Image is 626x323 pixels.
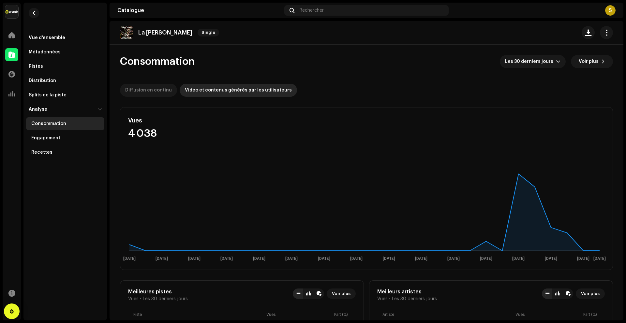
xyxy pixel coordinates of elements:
span: Voir plus [581,287,600,300]
div: Vues [515,312,581,317]
div: Vue d'ensemble [29,35,65,40]
text: [DATE] [220,257,233,261]
div: Consommation [31,121,66,126]
div: Open Intercom Messenger [4,303,20,319]
re-m-nav-item: Distribution [26,74,104,87]
span: Single [198,29,219,36]
div: dropdown trigger [556,55,560,68]
re-m-nav-dropdown: Analyse [26,103,104,159]
div: Vues [128,115,276,126]
div: 4 038 [128,128,276,139]
div: Catalogue [117,8,282,13]
re-m-nav-item: Recettes [26,146,104,159]
div: Diffusion en continu [125,84,172,97]
span: Voir plus [579,55,599,68]
span: • [140,296,142,302]
text: [DATE] [577,257,589,261]
div: Engagement [31,135,60,141]
re-m-nav-item: Métadonnées [26,46,104,59]
div: Métadonnées [29,49,61,55]
img: 40485dcf-2ed5-4c3f-a775-ad9e04fedea9 [120,26,133,39]
div: S [605,5,616,16]
text: [DATE] [123,257,136,261]
div: Distribution [29,78,56,83]
button: Voir plus [576,288,605,299]
div: Recettes [31,150,52,155]
text: [DATE] [156,257,168,261]
re-m-nav-item: Splits de la piste [26,89,104,102]
re-m-nav-item: Vue d'ensemble [26,31,104,44]
text: [DATE] [415,257,427,261]
div: Part (%) [583,312,600,317]
span: Consommation [120,55,195,68]
re-m-nav-item: Pistes [26,60,104,73]
div: Analyse [29,107,47,112]
span: Les 30 derniers jours [505,55,556,68]
text: [DATE] [350,257,363,261]
div: Vues [266,312,332,317]
text: [DATE] [593,257,606,261]
text: [DATE] [253,257,265,261]
div: Piste [133,312,264,317]
span: Vues [377,296,388,302]
text: [DATE] [447,257,460,261]
div: Meilleures pistes [128,288,188,295]
text: [DATE] [512,257,525,261]
text: [DATE] [480,257,492,261]
div: Meilleurs artistes [377,288,437,295]
p: La [PERSON_NAME] [138,29,192,36]
re-m-nav-item: Consommation [26,117,104,130]
button: Voir plus [327,288,356,299]
text: [DATE] [188,257,201,261]
span: Les 30 derniers jours [392,296,437,302]
text: [DATE] [545,257,557,261]
span: Les 30 derniers jours [143,296,188,302]
div: Part (%) [334,312,350,317]
div: Splits de la piste [29,92,67,98]
span: Vues [128,296,139,302]
span: • [389,296,391,302]
div: Pistes [29,64,43,69]
text: [DATE] [318,257,330,261]
span: Rechercher [300,8,324,13]
div: Vidéo et contenus générés par les utilisateurs [185,84,292,97]
span: Voir plus [332,287,350,300]
button: Voir plus [571,55,613,68]
text: [DATE] [383,257,395,261]
img: 6b198820-6d9f-4d8e-bd7e-78ab9e57ca24 [5,5,18,18]
div: Artiste [382,312,513,317]
re-m-nav-item: Engagement [26,132,104,145]
text: [DATE] [285,257,298,261]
